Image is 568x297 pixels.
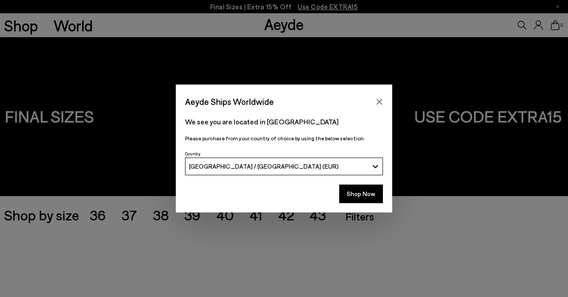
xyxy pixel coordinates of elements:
[185,116,383,127] p: We see you are located in [GEOGRAPHIC_DATA]
[339,185,383,203] button: Shop Now
[185,94,274,109] span: Aeyde Ships Worldwide
[189,162,339,170] span: [GEOGRAPHIC_DATA] / [GEOGRAPHIC_DATA] (EUR)
[185,134,383,143] p: Please purchase from your country of choice by using the below selection:
[185,151,201,156] span: Country
[373,95,386,108] button: Close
